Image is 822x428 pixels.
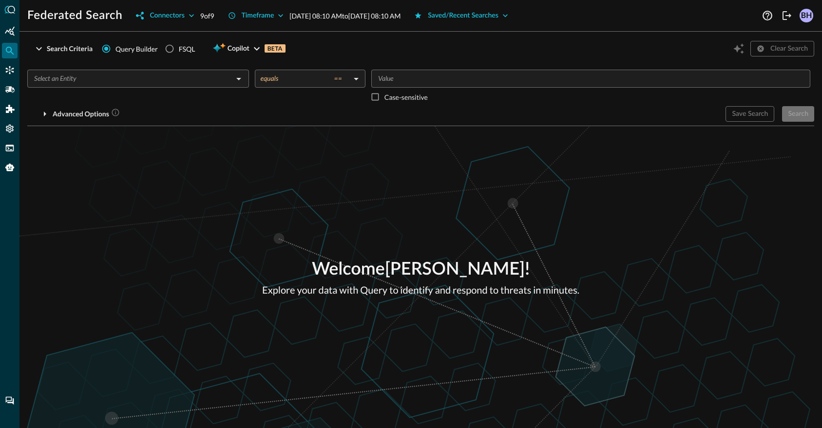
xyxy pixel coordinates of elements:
div: Pipelines [2,82,18,97]
p: Explore your data with Query to identify and respond to threats in minutes. [262,283,579,298]
div: Advanced Options [53,108,120,120]
div: Chat [2,393,18,409]
button: Open [232,72,246,86]
input: Select an Entity [30,73,230,85]
button: Timeframe [222,8,290,23]
p: Welcome [PERSON_NAME] ! [262,257,579,283]
button: Saved/Recent Searches [408,8,514,23]
div: BH [800,9,813,22]
div: Query Agent [2,160,18,175]
span: equals [261,74,279,83]
button: Help [760,8,775,23]
button: Search Criteria [27,41,98,56]
div: Addons [2,101,18,117]
button: CopilotBETA [207,41,291,56]
span: == [334,74,342,83]
div: FSQL [179,44,195,54]
div: FSQL [2,140,18,156]
span: Copilot [228,43,249,55]
div: equals [261,74,350,83]
span: Query Builder [115,44,158,54]
input: Value [374,73,806,85]
div: Federated Search [2,43,18,58]
p: BETA [265,44,286,53]
p: 9 of 9 [200,11,214,21]
div: Connectors [2,62,18,78]
p: Selected date/time range [289,11,401,21]
div: Summary Insights [2,23,18,39]
div: Settings [2,121,18,136]
button: Logout [779,8,795,23]
h1: Federated Search [27,8,122,23]
button: Connectors [130,8,200,23]
p: Case-sensitive [384,92,428,102]
button: Advanced Options [27,106,126,122]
